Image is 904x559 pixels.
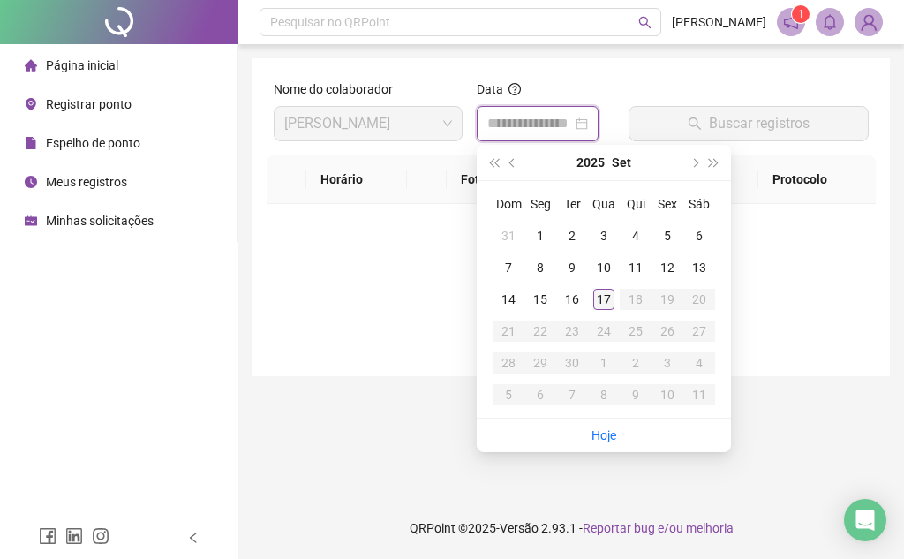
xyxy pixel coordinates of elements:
th: Ter [556,188,588,220]
div: 13 [689,257,710,278]
td: 2025-10-09 [620,379,652,411]
span: Data [477,82,503,96]
button: prev-year [503,145,523,180]
td: 2025-09-29 [524,347,556,379]
td: 2025-08-31 [493,220,524,252]
td: 2025-09-07 [493,252,524,283]
footer: QRPoint © 2025 - 2.93.1 - [238,497,904,559]
span: Registrar ponto [46,97,132,111]
button: year panel [576,145,605,180]
th: Qua [588,188,620,220]
td: 2025-10-08 [588,379,620,411]
span: Meus registros [46,175,127,189]
div: 6 [530,384,551,405]
span: search [638,16,652,29]
div: 17 [593,289,614,310]
div: 31 [498,225,519,246]
div: 24 [593,321,614,342]
div: 16 [561,289,583,310]
div: 28 [498,352,519,374]
div: 20 [689,289,710,310]
td: 2025-10-04 [683,347,715,379]
td: 2025-09-12 [652,252,683,283]
th: Horário [306,155,406,204]
div: 11 [689,384,710,405]
td: 2025-10-05 [493,379,524,411]
div: 11 [625,257,646,278]
div: 18 [625,289,646,310]
div: 14 [498,289,519,310]
div: 26 [657,321,678,342]
th: Protocolo [758,155,876,204]
td: 2025-09-30 [556,347,588,379]
button: month panel [612,145,631,180]
span: bell [822,14,838,30]
div: 10 [593,257,614,278]
td: 2025-09-04 [620,220,652,252]
span: schedule [25,215,37,227]
div: 3 [657,352,678,374]
div: 8 [530,257,551,278]
div: 2 [625,352,646,374]
span: Reportar bug e/ou melhoria [583,521,734,535]
button: super-next-year [704,145,724,180]
td: 2025-10-06 [524,379,556,411]
div: 5 [657,225,678,246]
th: Dom [493,188,524,220]
td: 2025-09-26 [652,315,683,347]
span: file [25,137,37,149]
img: 91369 [855,9,882,35]
div: 7 [498,257,519,278]
span: Versão [500,521,539,535]
td: 2025-09-09 [556,252,588,283]
div: 9 [561,257,583,278]
div: 12 [657,257,678,278]
div: 27 [689,321,710,342]
td: 2025-09-28 [493,347,524,379]
div: 30 [561,352,583,374]
td: 2025-09-13 [683,252,715,283]
th: Qui [620,188,652,220]
span: clock-circle [25,176,37,188]
div: 29 [530,352,551,374]
span: home [25,59,37,72]
div: 4 [689,352,710,374]
a: Hoje [591,428,616,442]
th: Sex [652,188,683,220]
td: 2025-09-08 [524,252,556,283]
div: 9 [625,384,646,405]
span: facebook [39,527,56,545]
span: 1 [798,8,804,20]
th: Sáb [683,188,715,220]
div: 8 [593,384,614,405]
div: 25 [625,321,646,342]
label: Nome do colaborador [274,79,404,99]
div: 2 [561,225,583,246]
td: 2025-10-03 [652,347,683,379]
div: 5 [498,384,519,405]
td: 2025-09-24 [588,315,620,347]
span: Minhas solicitações [46,214,154,228]
span: [PERSON_NAME] [672,12,766,32]
div: 7 [561,384,583,405]
div: 10 [657,384,678,405]
button: next-year [684,145,704,180]
div: 1 [593,352,614,374]
div: Open Intercom Messenger [844,499,886,541]
td: 2025-09-05 [652,220,683,252]
th: Seg [524,188,556,220]
div: 1 [530,225,551,246]
div: 15 [530,289,551,310]
div: 23 [561,321,583,342]
td: 2025-09-01 [524,220,556,252]
div: 6 [689,225,710,246]
td: 2025-09-02 [556,220,588,252]
td: 2025-09-16 [556,283,588,315]
td: 2025-09-17 [588,283,620,315]
span: linkedin [65,527,83,545]
td: 2025-09-25 [620,315,652,347]
td: 2025-09-11 [620,252,652,283]
button: super-prev-year [484,145,503,180]
span: notification [783,14,799,30]
td: 2025-10-07 [556,379,588,411]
